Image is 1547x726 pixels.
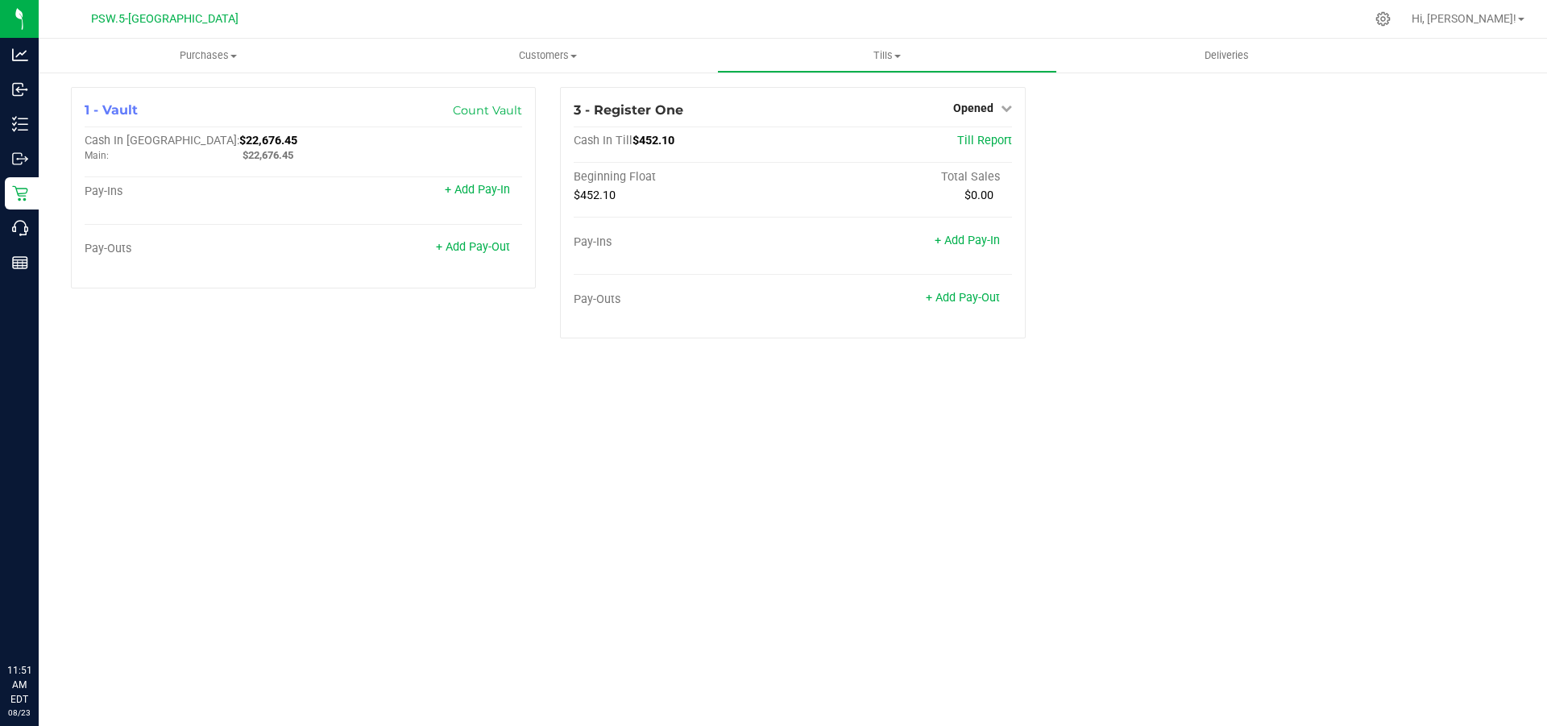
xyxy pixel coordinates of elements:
a: Purchases [39,39,378,73]
span: $22,676.45 [239,134,297,147]
a: + Add Pay-In [445,183,510,197]
span: Cash In [GEOGRAPHIC_DATA]: [85,134,239,147]
span: PSW.5-[GEOGRAPHIC_DATA] [91,12,238,26]
span: 1 - Vault [85,102,138,118]
a: Deliveries [1057,39,1396,73]
span: Tills [718,48,1056,63]
span: $0.00 [964,189,993,202]
span: Main: [85,150,109,161]
span: 3 - Register One [574,102,683,118]
a: Tills [717,39,1056,73]
span: $22,676.45 [243,149,293,161]
div: Pay-Outs [574,292,793,307]
div: Manage settings [1373,11,1393,27]
a: Count Vault [453,103,522,118]
a: + Add Pay-Out [926,291,1000,305]
div: Pay-Ins [574,235,793,250]
span: Customers [379,48,716,63]
p: 11:51 AM EDT [7,663,31,707]
inline-svg: Reports [12,255,28,271]
span: Hi, [PERSON_NAME]! [1412,12,1516,25]
a: + Add Pay-Out [436,240,510,254]
inline-svg: Call Center [12,220,28,236]
span: Deliveries [1183,48,1271,63]
a: + Add Pay-In [935,234,1000,247]
div: Pay-Outs [85,242,304,256]
inline-svg: Retail [12,185,28,201]
div: Beginning Float [574,170,793,185]
inline-svg: Inbound [12,81,28,97]
span: $452.10 [574,189,616,202]
a: Customers [378,39,717,73]
span: Cash In Till [574,134,632,147]
p: 08/23 [7,707,31,719]
div: Pay-Ins [85,185,304,199]
a: Till Report [957,134,1012,147]
iframe: Resource center [16,597,64,645]
inline-svg: Outbound [12,151,28,167]
inline-svg: Inventory [12,116,28,132]
span: $452.10 [632,134,674,147]
span: Purchases [39,48,378,63]
span: Opened [953,102,993,114]
inline-svg: Analytics [12,47,28,63]
div: Total Sales [793,170,1012,185]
